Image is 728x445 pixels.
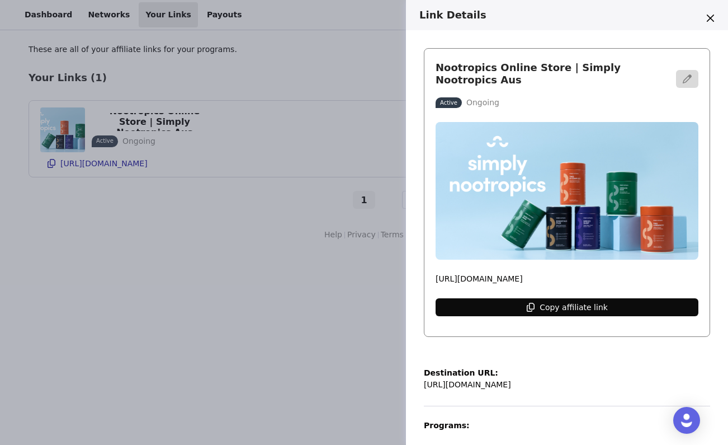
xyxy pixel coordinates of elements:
p: Copy affiliate link [540,303,608,312]
div: Open Intercom Messenger [673,407,700,434]
p: [URL][DOMAIN_NAME] [436,273,698,285]
p: Programs: [424,420,470,432]
img: Nootropics Online Store | Simply Nootropics Aus [436,122,698,260]
p: Active [440,99,457,107]
p: [URL][DOMAIN_NAME] [424,379,511,391]
button: Copy affiliate link [436,298,698,316]
p: Destination URL: [424,367,511,379]
p: Ongoing [466,97,499,109]
h3: Link Details [419,9,700,21]
button: Close [701,9,719,27]
h3: Nootropics Online Store | Simply Nootropics Aus [436,62,669,86]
